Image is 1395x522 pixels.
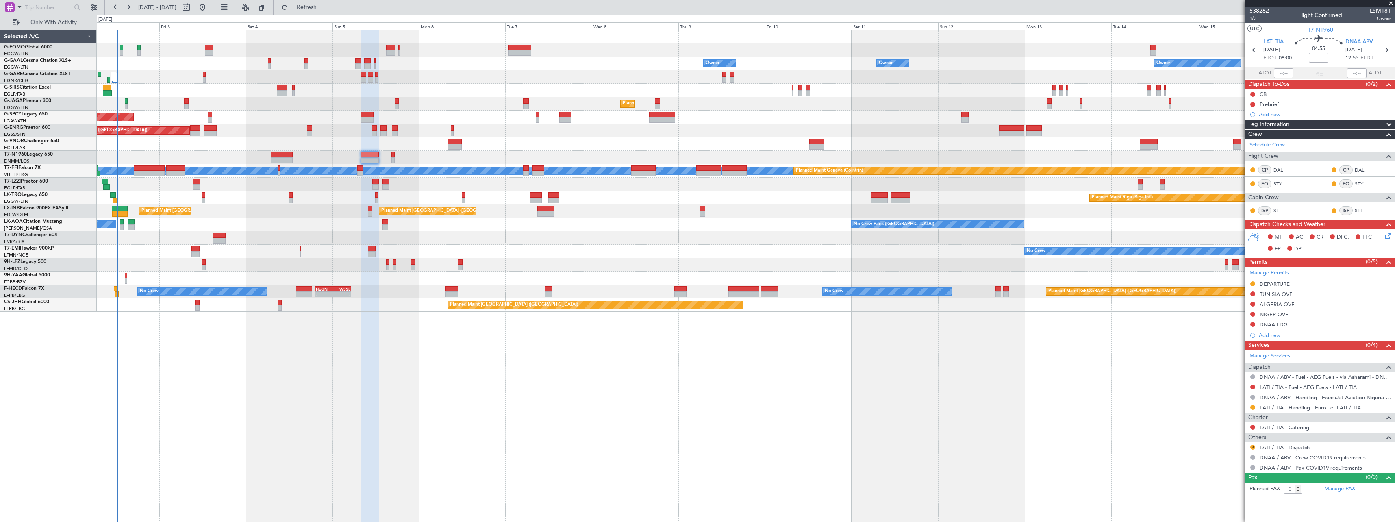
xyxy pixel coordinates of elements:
[1345,38,1373,46] span: DNAA ABV
[333,287,350,291] div: WSSL
[1247,25,1262,32] button: UTC
[140,285,159,298] div: No Crew
[4,233,22,237] span: T7-DYN
[1366,257,1378,266] span: (0/5)
[4,219,23,224] span: LX-AOA
[4,125,23,130] span: G-ENRG
[1048,285,1176,298] div: Planned Maint [GEOGRAPHIC_DATA] ([GEOGRAPHIC_DATA])
[1156,57,1170,70] div: Owner
[1260,444,1310,451] a: LATI / TIA - Dispatch
[1248,130,1262,139] span: Crew
[4,64,28,70] a: EGGW/LTN
[1260,101,1279,108] div: Prebrief
[1355,180,1373,187] a: STY
[1263,46,1280,54] span: [DATE]
[4,179,21,184] span: T7-LZZI
[4,179,48,184] a: T7-LZZIPraetor 600
[1312,45,1325,53] span: 04:55
[1249,15,1269,22] span: 1/3
[4,259,46,264] a: 9H-LPZLegacy 500
[938,22,1025,30] div: Sun 12
[1308,26,1333,34] span: T7-N1960
[316,287,333,291] div: HEGN
[4,139,59,144] a: G-VNORChallenger 650
[1260,464,1362,471] a: DNAA / ABV - Pax COVID19 requirements
[1355,207,1373,214] a: STL
[1248,433,1266,442] span: Others
[1249,7,1269,15] span: 538262
[278,1,326,14] button: Refresh
[1360,54,1373,62] span: ELDT
[4,212,28,218] a: EDLW/DTM
[1275,245,1281,253] span: FP
[1345,54,1358,62] span: 12:55
[4,259,20,264] span: 9H-LPZ
[1366,473,1378,481] span: (0/0)
[333,292,350,297] div: -
[765,22,852,30] div: Fri 10
[4,104,28,111] a: EGGW/LTN
[1362,233,1372,241] span: FFC
[4,273,22,278] span: 9H-YAA
[25,1,72,13] input: Trip Number
[678,22,765,30] div: Thu 9
[1027,245,1045,257] div: No Crew
[4,45,52,50] a: G-FOMOGlobal 6000
[4,98,51,103] a: G-JAGAPhenom 300
[4,252,28,258] a: LFMN/NCE
[825,285,843,298] div: No Crew
[4,91,25,97] a: EGLF/FAB
[138,4,176,11] span: [DATE] - [DATE]
[4,158,29,164] a: DNMM/LOS
[4,72,71,76] a: G-GARECessna Citation XLS+
[1248,80,1289,89] span: Dispatch To-Dos
[4,45,25,50] span: G-FOMO
[4,112,22,117] span: G-SPCY
[1298,11,1342,20] div: Flight Confirmed
[1248,413,1268,422] span: Charter
[1279,54,1292,62] span: 08:00
[4,246,54,251] a: T7-EMIHawker 900XP
[1337,233,1349,241] span: DFC,
[4,292,25,298] a: LFPB/LBG
[1259,332,1391,339] div: Add new
[73,22,159,30] div: Thu 2
[159,22,246,30] div: Fri 3
[332,22,419,30] div: Sun 5
[1249,141,1285,149] a: Schedule Crew
[4,273,50,278] a: 9H-YAAGlobal 5000
[1260,281,1290,287] div: DEPARTURE
[141,205,219,217] div: Planned Maint [GEOGRAPHIC_DATA]
[1248,363,1271,372] span: Dispatch
[1198,22,1284,30] div: Wed 15
[1111,22,1198,30] div: Tue 14
[4,286,44,291] a: F-HECDFalcon 7X
[1263,54,1277,62] span: ETOT
[1249,269,1289,277] a: Manage Permits
[4,246,20,251] span: T7-EMI
[1366,80,1378,88] span: (0/2)
[1296,233,1303,241] span: AC
[4,286,22,291] span: F-HECD
[4,85,51,90] a: G-SIRSCitation Excel
[1260,291,1292,298] div: TUNISIA OVF
[1025,22,1111,30] div: Mon 13
[4,239,24,245] a: EVRA/RIX
[1274,68,1293,78] input: --:--
[4,145,25,151] a: EGLF/FAB
[4,219,62,224] a: LX-AOACitation Mustang
[1260,404,1361,411] a: LATI / TIA - Handling - Euro Jet LATI / TIA
[4,125,50,130] a: G-ENRGPraetor 600
[1259,111,1391,118] div: Add new
[4,85,20,90] span: G-SIRS
[1260,454,1366,461] a: DNAA / ABV - Crew COVID19 requirements
[4,112,48,117] a: G-SPCYLegacy 650
[1260,311,1288,318] div: NIGER OVF
[1339,179,1353,188] div: FO
[4,98,23,103] span: G-JAGA
[1260,424,1309,431] a: LATI / TIA - Catering
[1248,152,1278,161] span: Flight Crew
[4,58,71,63] a: G-GAALCessna Citation XLS+
[623,98,751,110] div: Planned Maint [GEOGRAPHIC_DATA] ([GEOGRAPHIC_DATA])
[4,192,22,197] span: LX-TRO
